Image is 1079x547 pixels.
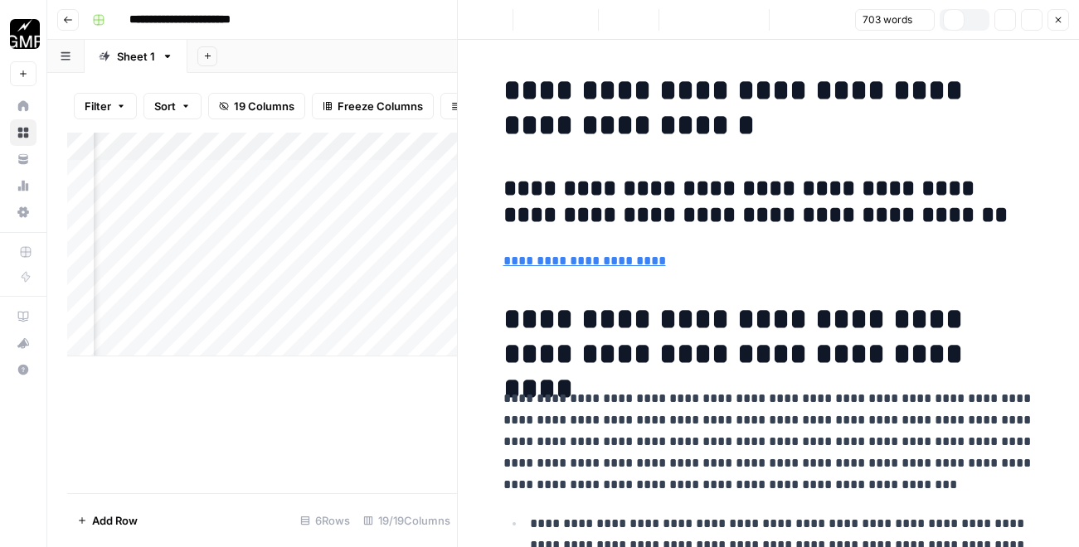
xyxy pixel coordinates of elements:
span: Filter [85,98,111,114]
button: What's new? [10,330,36,356]
a: Sheet 1 [85,40,187,73]
button: Workspace: Growth Marketing Pro [10,13,36,55]
div: Sheet 1 [117,48,155,65]
a: AirOps Academy [10,303,36,330]
button: 703 words [855,9,935,31]
span: 703 words [863,12,912,27]
a: Usage [10,172,36,199]
span: Sort [154,98,176,114]
button: Filter [74,93,137,119]
button: Add Row [67,507,148,534]
button: 19 Columns [208,93,305,119]
button: Help + Support [10,356,36,383]
a: Browse [10,119,36,146]
a: Home [10,93,36,119]
div: What's new? [11,331,36,356]
img: Growth Marketing Pro Logo [10,19,40,49]
a: Your Data [10,146,36,172]
span: 19 Columns [234,98,294,114]
button: Sort [143,93,202,119]
button: Freeze Columns [312,93,434,119]
div: 6 Rows [294,507,357,534]
a: Settings [10,199,36,225]
span: Freeze Columns [338,98,423,114]
div: 19/19 Columns [357,507,457,534]
span: Add Row [92,512,138,529]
